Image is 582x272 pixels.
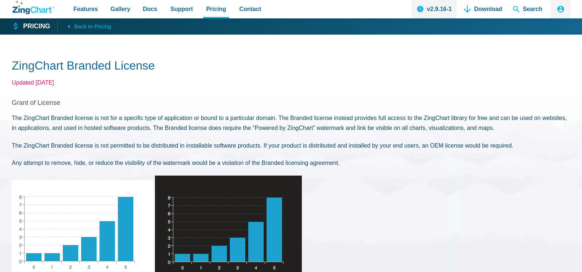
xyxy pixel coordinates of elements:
h2: Grant of License [12,99,570,107]
span: Docs [143,4,157,14]
a: ZingChart Logo. Click to return to the homepage [12,1,54,14]
p: The ZingChart Branded license is not permitted to be distributed in installable software products... [12,141,570,151]
span: Back to Pricing [74,22,111,31]
span: Pricing [206,4,226,14]
strong: Pricing [23,23,50,30]
span: Contact [239,4,261,14]
h1: ZingChart Branded License [12,58,570,75]
span: Support [170,4,193,14]
span: Gallery [111,4,130,14]
p: The ZingChart Branded license is not for a specific type of application or bound to a particular ... [12,113,570,133]
p: Any attempt to remove, hide, or reduce the visibility of the watermark would be a violation of th... [12,158,570,168]
p: Updated [DATE] [12,78,570,88]
a: Back to Pricing [57,21,111,31]
span: Features [73,4,98,14]
a: Pricing [12,22,50,31]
